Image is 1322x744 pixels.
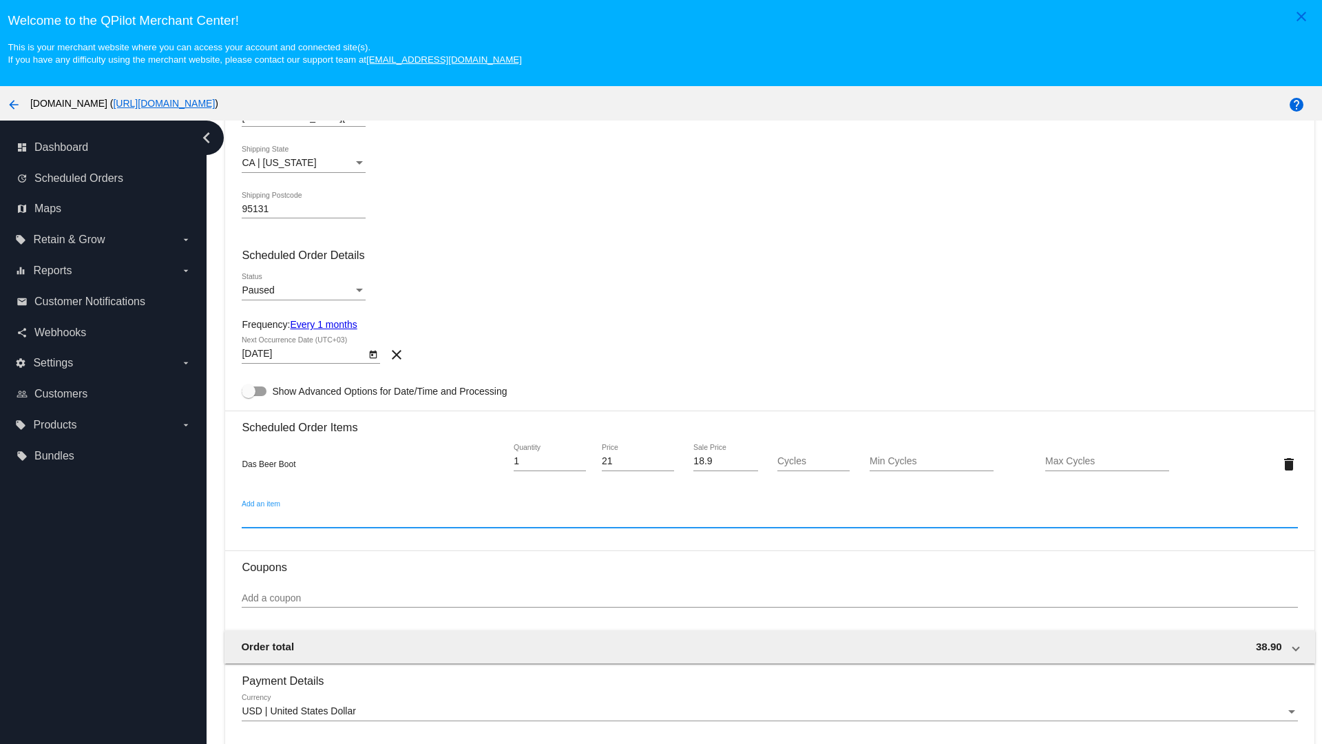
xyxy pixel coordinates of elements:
[242,319,1297,330] div: Frequency:
[15,234,26,245] i: local_offer
[180,420,191,431] i: arrow_drop_down
[224,630,1314,663] mat-expansion-panel-header: Order total 38.90
[242,157,316,168] span: CA | [US_STATE]
[180,358,191,369] i: arrow_drop_down
[15,420,26,431] i: local_offer
[34,296,145,308] span: Customer Notifications
[196,127,218,149] i: chevron_left
[242,706,1297,717] mat-select: Currency
[17,327,28,338] i: share
[113,98,215,109] a: [URL][DOMAIN_NAME]
[17,445,191,467] a: local_offer Bundles
[34,141,88,154] span: Dashboard
[242,158,366,169] mat-select: Shipping State
[17,389,28,400] i: people_outline
[17,383,191,405] a: people_outline Customers
[242,204,366,215] input: Shipping Postcode
[17,296,28,307] i: email
[602,456,674,467] input: Price
[242,593,1297,604] input: Add a coupon
[242,664,1297,688] h3: Payment Details
[242,285,366,296] mat-select: Status
[30,98,218,109] span: [DOMAIN_NAME] ( )
[366,347,380,361] button: Open calendar
[272,384,507,398] span: Show Advanced Options for Date/Time and Processing
[8,13,1314,28] h3: Welcome to the QPilot Merchant Center!
[242,349,366,360] input: Next Occurrence Date (UTC+03)
[6,96,22,113] mat-icon: arrow_back
[366,54,522,65] a: [EMAIL_ADDRESS][DOMAIN_NAME]
[1256,641,1282,652] span: 38.90
[17,198,191,220] a: map Maps
[34,172,123,185] span: Scheduled Orders
[693,456,757,467] input: Sale Price
[34,388,87,400] span: Customers
[15,358,26,369] i: settings
[17,322,191,344] a: share Webhooks
[242,411,1297,434] h3: Scheduled Order Items
[241,641,294,652] span: Order total
[33,357,73,369] span: Settings
[870,456,994,467] input: Min Cycles
[1288,96,1305,113] mat-icon: help
[242,550,1297,574] h3: Coupons
[17,167,191,189] a: update Scheduled Orders
[34,450,74,462] span: Bundles
[242,459,295,469] span: Das Beer Boot
[180,234,191,245] i: arrow_drop_down
[15,265,26,276] i: equalizer
[1281,456,1297,473] mat-icon: delete
[242,285,274,296] span: Paused
[33,234,105,246] span: Retain & Grow
[17,136,191,158] a: dashboard Dashboard
[777,456,850,467] input: Cycles
[242,513,1297,524] input: Add an item
[242,249,1297,262] h3: Scheduled Order Details
[33,419,76,431] span: Products
[34,327,86,339] span: Webhooks
[34,203,61,215] span: Maps
[1045,456,1169,467] input: Max Cycles
[17,291,191,313] a: email Customer Notifications
[8,42,521,65] small: This is your merchant website where you can access your account and connected site(s). If you hav...
[180,265,191,276] i: arrow_drop_down
[17,173,28,184] i: update
[514,456,586,467] input: Quantity
[388,347,405,363] mat-icon: clear
[17,142,28,153] i: dashboard
[17,451,28,462] i: local_offer
[290,319,357,330] a: Every 1 months
[1293,8,1310,25] mat-icon: close
[242,705,355,716] span: USD | United States Dollar
[17,203,28,214] i: map
[33,265,72,277] span: Reports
